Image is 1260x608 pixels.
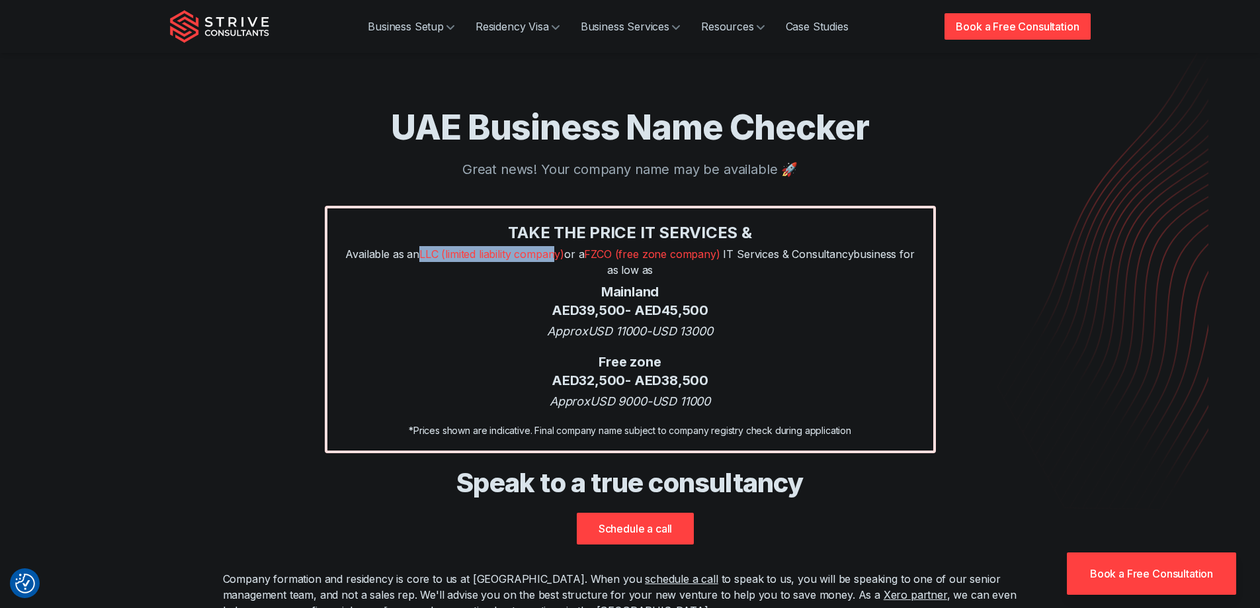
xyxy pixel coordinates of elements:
[577,513,694,544] a: Schedule a call
[170,159,1091,179] p: Great news! Your company name may be available 🚀
[341,353,920,390] div: Free zone AED 32,500 - AED 38,500
[170,10,269,43] img: Strive Consultants
[691,13,775,40] a: Resources
[584,247,720,261] span: FZCO (free zone company)
[945,13,1090,40] a: Book a Free Consultation
[357,13,465,40] a: Business Setup
[570,13,691,40] a: Business Services
[341,283,920,320] div: Mainland AED 39,500 - AED 45,500
[341,246,920,278] p: Available as an or a IT Services & Consultancy business for as low as
[645,572,718,586] a: schedule a call
[341,322,920,340] div: Approx USD 11000 - USD 13000
[775,13,859,40] a: Case Studies
[341,222,920,243] div: take the price it services &
[223,466,1038,499] h4: Speak to a true consultancy
[170,106,1091,149] h1: UAE Business Name Checker
[341,423,920,437] div: *Prices shown are indicative. Final company name subject to company registry check during applica...
[419,247,564,261] span: LLC (limited liability company)
[15,574,35,593] button: Consent Preferences
[341,392,920,410] div: Approx USD 9000 - USD 11000
[884,588,947,601] a: Xero partner
[15,574,35,593] img: Revisit consent button
[465,13,570,40] a: Residency Visa
[1067,552,1236,595] a: Book a Free Consultation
